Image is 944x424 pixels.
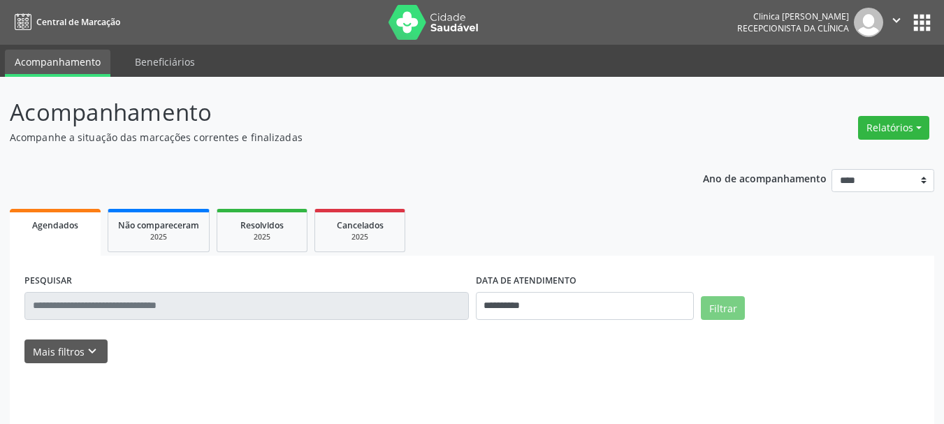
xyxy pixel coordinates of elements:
[240,219,284,231] span: Resolvidos
[737,10,849,22] div: Clinica [PERSON_NAME]
[889,13,904,28] i: 
[10,130,657,145] p: Acompanhe a situação das marcações correntes e finalizadas
[910,10,934,35] button: apps
[10,95,657,130] p: Acompanhamento
[85,344,100,359] i: keyboard_arrow_down
[32,219,78,231] span: Agendados
[36,16,120,28] span: Central de Marcação
[10,10,120,34] a: Central de Marcação
[5,50,110,77] a: Acompanhamento
[337,219,384,231] span: Cancelados
[883,8,910,37] button: 
[24,339,108,364] button: Mais filtroskeyboard_arrow_down
[703,169,827,187] p: Ano de acompanhamento
[701,296,745,320] button: Filtrar
[476,270,576,292] label: DATA DE ATENDIMENTO
[227,232,297,242] div: 2025
[24,270,72,292] label: PESQUISAR
[125,50,205,74] a: Beneficiários
[737,22,849,34] span: Recepcionista da clínica
[118,232,199,242] div: 2025
[854,8,883,37] img: img
[118,219,199,231] span: Não compareceram
[858,116,929,140] button: Relatórios
[325,232,395,242] div: 2025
